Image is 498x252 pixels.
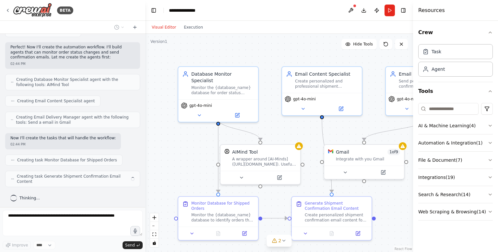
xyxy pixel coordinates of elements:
[418,6,445,14] h4: Resources
[387,149,400,155] span: Number of enabled actions
[220,144,301,185] div: AIMindToolAIMind ToolA wrapper around [AI-Minds]([URL][DOMAIN_NAME]). Useful for when you need an...
[191,212,254,223] div: Monitor the {database_name} database to identify orders that have recently changed status to 'Shi...
[180,23,207,31] button: Execution
[328,149,333,154] img: Gmail
[305,201,368,211] div: Generate Shipment Confirmation Email Content
[319,119,335,192] g: Edge from 1340a237-ab4c-4bee-b62a-5e1c30867bf1 to e830f747-79c5-4ced-a4d2-bb94d438981b
[150,213,159,247] div: React Flow controls
[347,230,369,237] button: Open in side panel
[57,6,73,14] div: BETA
[232,149,258,155] div: AIMind Tool
[150,222,159,230] button: zoom out
[10,45,135,60] p: Perfect! Now I'll create the automation workflow. I'll build agents that can monitor order status...
[262,215,287,221] g: Edge from 2b35861e-9be7-4018-a418-caf9bc102986 to e830f747-79c5-4ced-a4d2-bb94d438981b
[295,71,358,77] div: Email Content Specialist
[397,96,420,102] span: gpt-4o-mini
[3,241,31,249] button: Improve
[336,149,349,155] div: Gmail
[150,213,159,222] button: zoom in
[361,119,429,140] g: Edge from d37974cf-aeaf-4986-8055-809537a56ea1 to cd26886e-da88-4de9-868c-547db97072a8
[318,230,346,237] button: No output available
[13,3,52,18] img: Logo
[418,152,493,169] button: File & Document(7)
[418,134,493,151] button: Automation & Integration(1)
[261,174,298,182] button: Open in side panel
[19,195,40,201] span: Thinking...
[112,23,127,31] button: Switch to previous chat
[191,201,254,211] div: Monitor Database for Shipped Orders
[418,42,493,82] div: Crew
[10,142,116,147] div: 02:44 PM
[233,230,255,237] button: Open in side panel
[324,144,405,180] div: GmailGmail1of9Integrate with you Gmail
[149,6,158,15] button: Hide left sidebar
[191,71,254,84] div: Database Monitor Specialist
[16,115,135,125] span: Creating Email Delivery Manager agent with the following tools: Send a email in Gmail
[224,149,230,154] img: AIMindTool
[178,196,259,241] div: Monitor Database for Shipped OrdersMonitor the {database_name} database to identify orders that h...
[12,243,28,248] span: Improve
[323,105,359,113] button: Open in side panel
[432,48,441,55] div: Task
[279,237,281,244] span: 2
[395,247,412,251] a: React Flow attribution
[10,61,135,66] div: 02:44 PM
[353,42,373,47] span: Hide Tools
[17,157,117,163] span: Creating task Monitor Database for Shipped Orders
[336,157,400,162] div: Integrate with you Gmail
[399,71,462,77] div: Email Delivery Manager
[130,226,140,236] button: Click to speak your automation idea
[418,186,493,203] button: Search & Research(14)
[219,111,255,119] button: Open in side panel
[418,82,493,100] button: Tools
[418,203,493,220] button: Web Scraping & Browsing(14)
[150,230,159,239] button: fit view
[189,103,212,108] span: gpt-4o-mini
[123,241,143,249] button: Send
[418,117,493,134] button: AI & Machine Learning(4)
[148,23,180,31] button: Visual Editor
[10,136,116,141] p: Now I'll create the tasks that will handle the workflow:
[215,119,264,140] g: Edge from a40cb045-6b0d-444b-854b-e14d3fe83b09 to 4bd58519-a716-4676-a639-e5c74dbc2a69
[125,243,135,248] span: Send
[418,169,493,186] button: Integrations(19)
[418,23,493,42] button: Crew
[341,39,377,49] button: Hide Tools
[293,96,316,102] span: gpt-4o-mini
[232,157,296,167] div: A wrapper around [AI-Minds]([URL][DOMAIN_NAME]). Useful for when you need answers to questions fr...
[305,212,368,223] div: Create personalized shipment confirmation email content for each customer whose order has been sh...
[281,66,362,116] div: Email Content SpecialistCreate personalized and professional shipment confirmation email content ...
[432,66,445,72] div: Agent
[215,119,221,192] g: Edge from a40cb045-6b0d-444b-854b-e14d3fe83b09 to 2b35861e-9be7-4018-a418-caf9bc102986
[399,79,462,89] div: Send personalized shipment confirmation emails to customers using Gmail, ensuring reliable delive...
[399,6,408,15] button: Hide right sidebar
[365,169,401,176] button: Open in side panel
[191,85,254,95] div: Monitor the {database_name} database for order status changes, specifically detecting when orders...
[267,235,292,247] button: 2
[150,239,159,247] button: toggle interactivity
[16,77,135,87] span: Creating Database Monitor Specialist agent with the following tools: AIMind Tool
[205,230,232,237] button: No output available
[150,39,167,44] div: Version 1
[169,7,201,14] nav: breadcrumb
[418,100,493,226] div: Tools
[295,79,358,89] div: Create personalized and professional shipment confirmation email content for customers whose orde...
[17,98,95,104] span: Creating Email Content Specialist agent
[130,23,140,31] button: Start a new chat
[178,66,259,122] div: Database Monitor SpecialistMonitor the {database_name} database for order status changes, specifi...
[291,196,372,241] div: Generate Shipment Confirmation Email ContentCreate personalized shipment confirmation email conte...
[385,66,466,116] div: Email Delivery ManagerSend personalized shipment confirmation emails to customers using Gmail, en...
[17,174,127,184] span: Creating task Generate Shipment Confirmation Email Content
